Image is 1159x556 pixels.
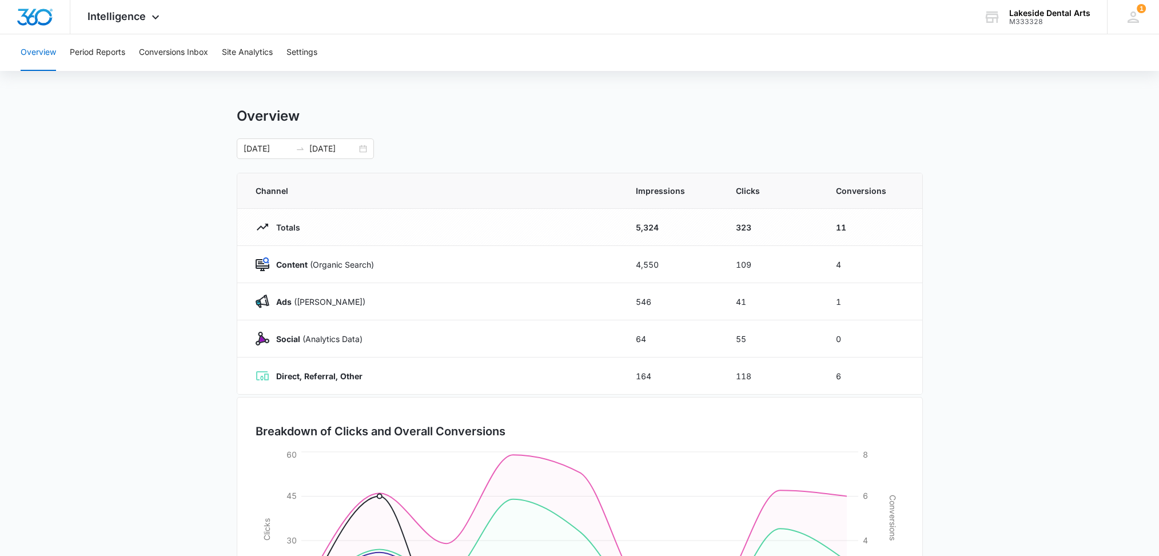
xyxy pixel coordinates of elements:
[722,320,822,358] td: 55
[70,34,125,71] button: Period Reports
[244,142,291,155] input: Start date
[1009,18,1090,26] div: account id
[622,320,722,358] td: 64
[622,283,722,320] td: 546
[622,358,722,395] td: 164
[622,246,722,283] td: 4,550
[222,34,273,71] button: Site Analytics
[269,333,363,345] p: (Analytics Data)
[276,260,308,269] strong: Content
[256,332,269,345] img: Social
[276,297,292,307] strong: Ads
[622,209,722,246] td: 5,324
[256,295,269,308] img: Ads
[822,209,922,246] td: 11
[286,450,297,459] tspan: 60
[822,320,922,358] td: 0
[836,185,904,197] span: Conversions
[256,257,269,271] img: Content
[269,221,300,233] p: Totals
[888,495,898,541] tspan: Conversions
[822,246,922,283] td: 4
[269,296,365,308] p: ([PERSON_NAME])
[722,358,822,395] td: 118
[256,423,505,440] h3: Breakdown of Clicks and Overall Conversions
[237,108,300,125] h1: Overview
[1009,9,1090,18] div: account name
[309,142,357,155] input: End date
[286,491,297,501] tspan: 45
[722,283,822,320] td: 41
[863,535,868,545] tspan: 4
[286,535,297,545] tspan: 30
[822,358,922,395] td: 6
[87,10,146,22] span: Intelligence
[276,371,363,381] strong: Direct, Referral, Other
[286,34,317,71] button: Settings
[1137,4,1146,13] span: 1
[863,491,868,501] tspan: 6
[256,185,608,197] span: Channel
[863,450,868,459] tspan: 8
[1137,4,1146,13] div: notifications count
[296,144,305,153] span: swap-right
[269,259,374,271] p: (Organic Search)
[296,144,305,153] span: to
[736,185,808,197] span: Clicks
[139,34,208,71] button: Conversions Inbox
[261,518,271,541] tspan: Clicks
[722,209,822,246] td: 323
[822,283,922,320] td: 1
[21,34,56,71] button: Overview
[636,185,708,197] span: Impressions
[276,334,300,344] strong: Social
[722,246,822,283] td: 109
